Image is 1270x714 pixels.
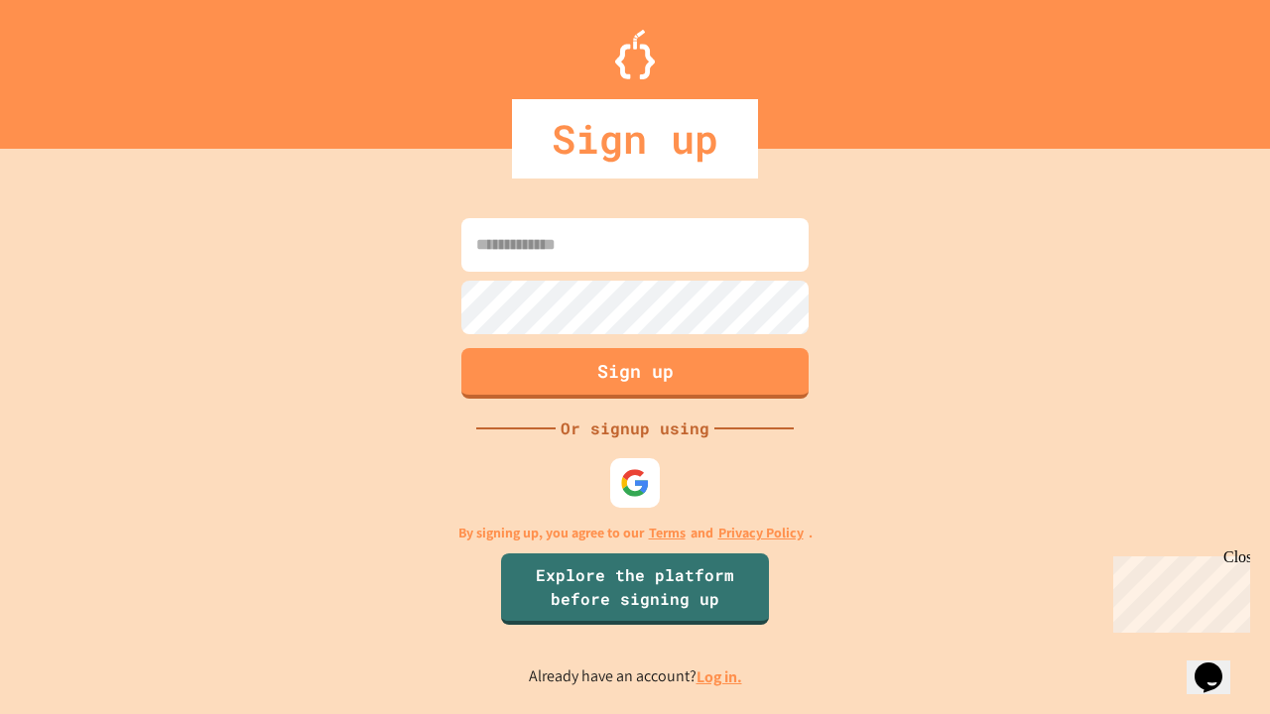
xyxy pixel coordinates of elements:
[512,99,758,178] div: Sign up
[1105,548,1250,633] iframe: chat widget
[718,523,804,543] a: Privacy Policy
[556,416,714,440] div: Or signup using
[461,348,809,399] button: Sign up
[697,666,742,687] a: Log in.
[1187,635,1250,694] iframe: chat widget
[615,30,655,79] img: Logo.svg
[620,468,650,498] img: google-icon.svg
[501,553,769,625] a: Explore the platform before signing up
[8,8,137,126] div: Chat with us now!Close
[649,523,686,543] a: Terms
[529,664,742,689] p: Already have an account?
[458,523,813,543] p: By signing up, you agree to our and .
